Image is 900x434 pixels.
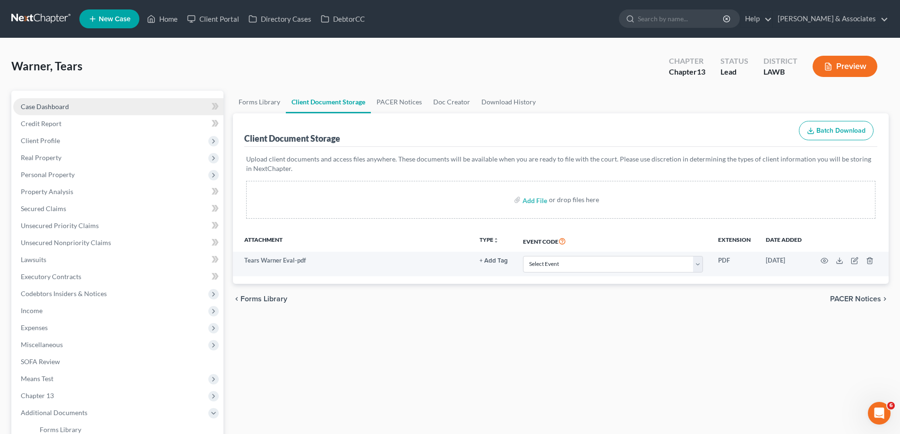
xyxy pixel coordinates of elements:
div: Client Document Storage [244,133,340,144]
a: Download History [476,91,541,113]
th: Event Code [515,230,711,252]
th: Date added [758,230,809,252]
th: Attachment [233,230,472,252]
div: Chapter [669,67,705,77]
span: Chapter 13 [21,391,54,400]
a: [PERSON_NAME] & Associates [773,10,888,27]
button: TYPEunfold_more [480,237,499,243]
input: Search by name... [638,10,724,27]
span: Miscellaneous [21,340,63,349]
a: Credit Report [13,115,223,132]
span: Lawsuits [21,255,46,264]
a: SOFA Review [13,353,223,370]
span: Secured Claims [21,204,66,213]
span: Forms Library [240,295,287,303]
span: Codebtors Insiders & Notices [21,289,107,298]
span: Forms Library [40,425,81,434]
span: Unsecured Nonpriority Claims [21,238,111,247]
span: Batch Download [816,127,866,135]
span: Real Property [21,153,61,162]
td: Tears Warner Eval-pdf [233,252,472,276]
a: Executory Contracts [13,268,223,285]
td: PDF [711,252,758,276]
div: Lead [720,67,748,77]
td: [DATE] [758,252,809,276]
p: Upload client documents and access files anywhere. These documents will be available when you are... [246,154,875,173]
a: + Add Tag [480,256,508,265]
th: Extension [711,230,758,252]
button: + Add Tag [480,258,508,264]
iframe: Intercom live chat [868,402,891,425]
a: Secured Claims [13,200,223,217]
a: Property Analysis [13,183,223,200]
a: Client Portal [182,10,244,27]
i: unfold_more [493,238,499,243]
span: Unsecured Priority Claims [21,221,99,230]
span: Income [21,306,43,315]
span: Client Profile [21,136,60,145]
a: Help [740,10,772,27]
a: Unsecured Priority Claims [13,217,223,234]
div: LAWB [763,67,797,77]
a: Client Document Storage [286,91,371,113]
button: Preview [813,56,877,77]
i: chevron_left [233,295,240,303]
button: PACER Notices chevron_right [830,295,889,303]
span: 6 [887,402,895,409]
div: Chapter [669,56,705,67]
a: PACER Notices [371,91,428,113]
span: Additional Documents [21,408,87,417]
div: Status [720,56,748,67]
a: Lawsuits [13,251,223,268]
a: Doc Creator [428,91,476,113]
div: or drop files here [549,195,599,204]
span: Executory Contracts [21,272,81,281]
span: 13 [697,67,705,76]
span: New Case [99,16,130,23]
button: Batch Download [799,121,874,141]
span: Case Dashboard [21,102,69,111]
span: Credit Report [21,119,61,128]
span: PACER Notices [830,295,881,303]
span: Property Analysis [21,187,73,196]
a: Directory Cases [244,10,316,27]
span: Warner, Tears [11,59,82,73]
a: Home [142,10,182,27]
span: Expenses [21,323,48,332]
a: Unsecured Nonpriority Claims [13,234,223,251]
span: Personal Property [21,170,75,179]
i: chevron_right [881,295,889,303]
a: DebtorCC [316,10,369,27]
a: Case Dashboard [13,98,223,115]
span: SOFA Review [21,357,60,366]
div: District [763,56,797,67]
a: Forms Library [233,91,286,113]
button: chevron_left Forms Library [233,295,287,303]
span: Means Test [21,374,53,383]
